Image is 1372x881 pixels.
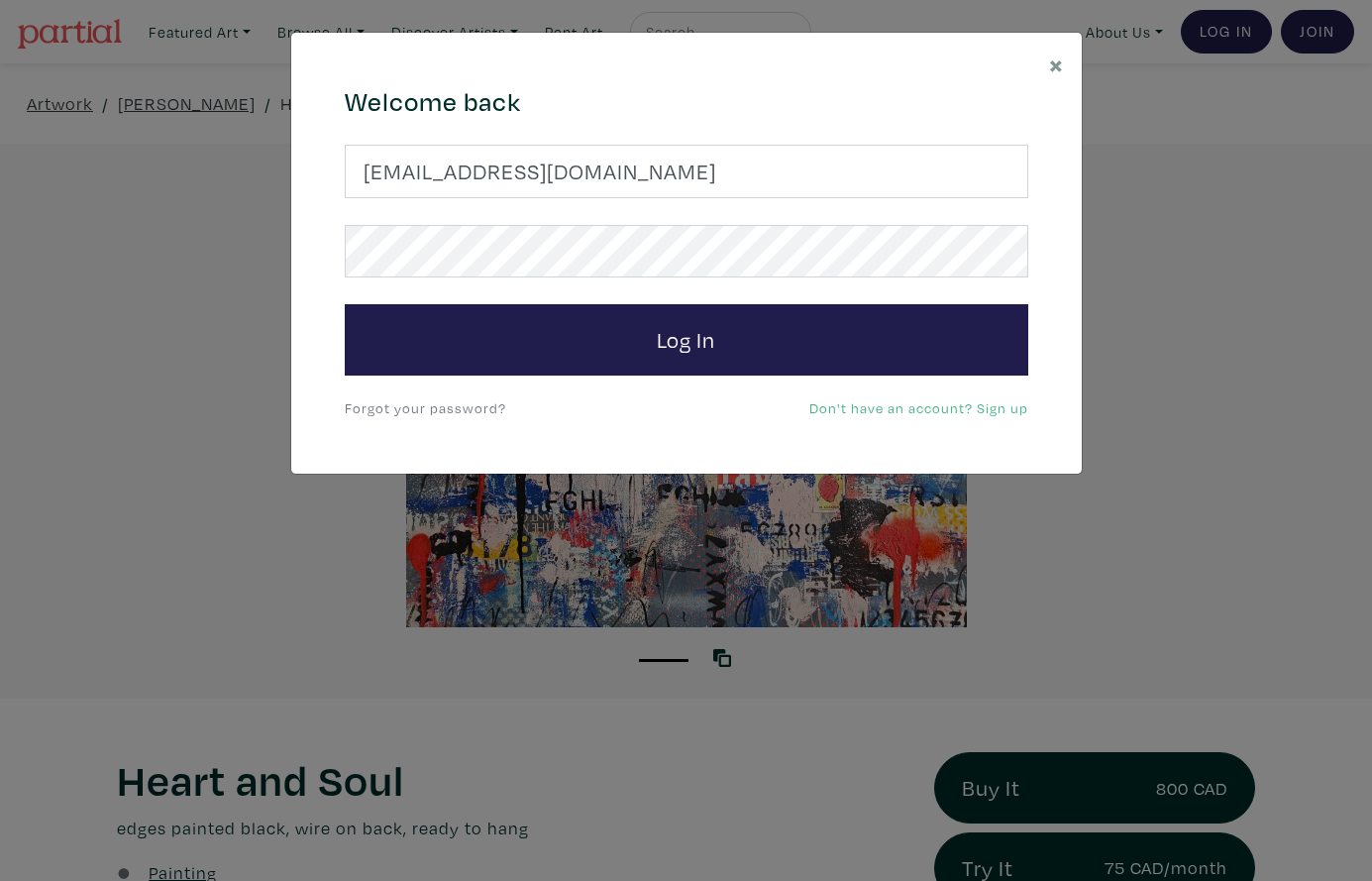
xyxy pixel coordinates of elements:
a: Forgot your password? [345,398,506,417]
span: × [1049,47,1064,81]
button: Log In [345,304,1028,376]
input: Your email [345,145,1028,198]
h4: Welcome back [345,86,1028,118]
a: Don't have an account? Sign up [809,398,1028,417]
button: Close [1031,33,1082,95]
